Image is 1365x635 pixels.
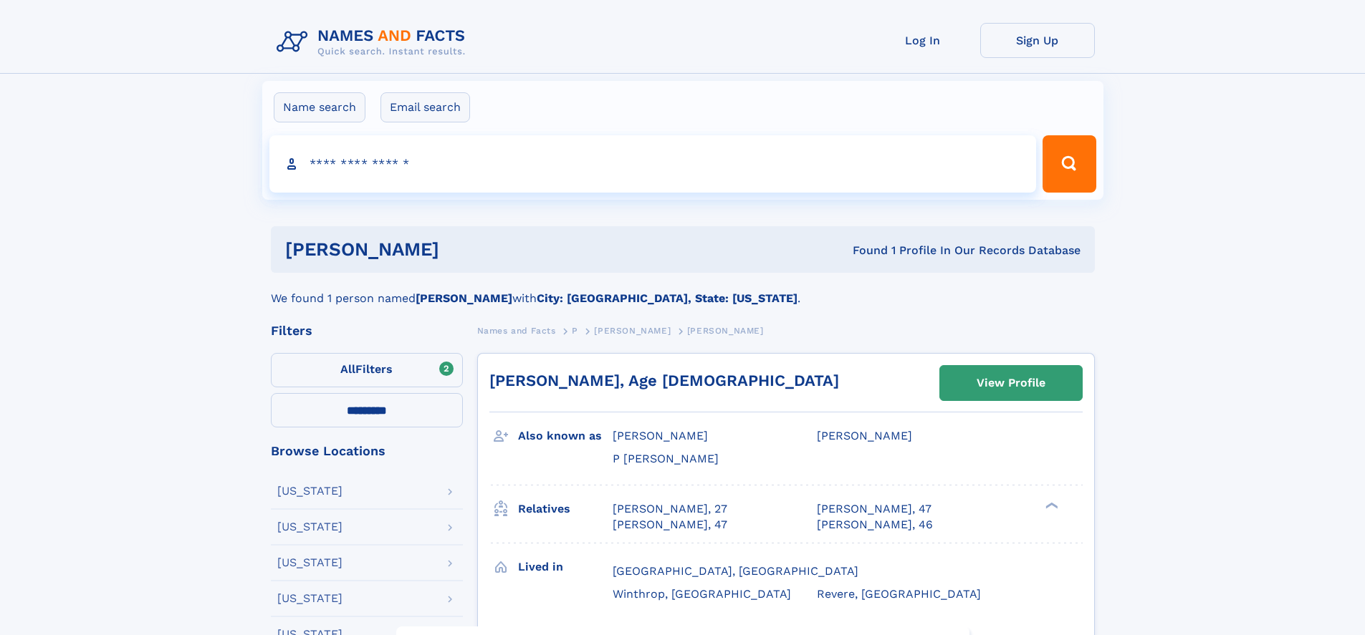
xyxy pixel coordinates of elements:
span: P [572,326,578,336]
b: [PERSON_NAME] [416,291,512,305]
a: [PERSON_NAME], Age [DEMOGRAPHIC_DATA] [489,372,839,389]
div: [US_STATE] [277,557,343,568]
div: We found 1 person named with . [271,273,1095,307]
div: ❯ [1042,500,1059,510]
a: [PERSON_NAME] [594,321,671,339]
span: All [340,362,355,376]
h1: [PERSON_NAME] [285,241,646,258]
a: P [572,321,578,339]
a: [PERSON_NAME], 47 [817,501,931,517]
a: Sign Up [980,23,1095,58]
a: [PERSON_NAME], 46 [817,517,933,533]
a: Names and Facts [477,321,556,339]
h3: Relatives [518,497,613,521]
button: Search Button [1043,135,1096,193]
label: Email search [380,92,470,122]
span: [GEOGRAPHIC_DATA], [GEOGRAPHIC_DATA] [613,564,858,578]
span: [PERSON_NAME] [687,326,764,336]
label: Name search [274,92,365,122]
span: Winthrop, [GEOGRAPHIC_DATA] [613,587,791,601]
h3: Also known as [518,424,613,448]
div: [US_STATE] [277,485,343,497]
img: Logo Names and Facts [271,23,477,62]
div: [US_STATE] [277,593,343,604]
a: [PERSON_NAME], 27 [613,501,727,517]
span: [PERSON_NAME] [613,429,708,442]
a: Log In [866,23,980,58]
div: Filters [271,324,463,337]
span: P [PERSON_NAME] [613,452,719,465]
div: Found 1 Profile In Our Records Database [646,243,1081,258]
span: [PERSON_NAME] [594,326,671,336]
input: search input [269,135,1037,193]
span: Revere, [GEOGRAPHIC_DATA] [817,587,981,601]
h3: Lived in [518,555,613,579]
div: [US_STATE] [277,521,343,533]
b: City: [GEOGRAPHIC_DATA], State: [US_STATE] [537,291,798,305]
a: View Profile [940,366,1082,400]
label: Filters [271,353,463,387]
div: View Profile [977,367,1045,399]
a: [PERSON_NAME], 47 [613,517,727,533]
div: Browse Locations [271,445,463,457]
span: [PERSON_NAME] [817,429,912,442]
